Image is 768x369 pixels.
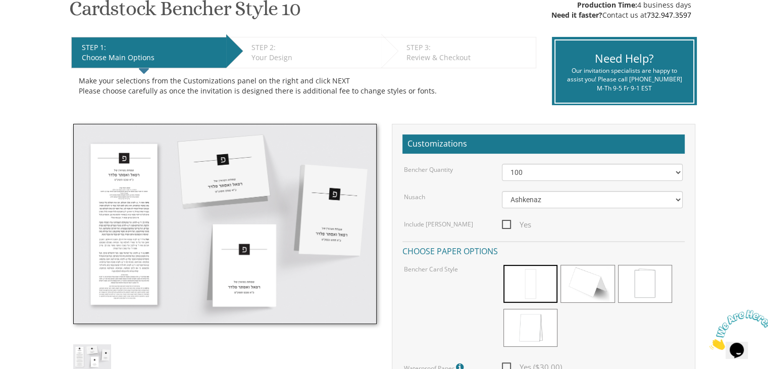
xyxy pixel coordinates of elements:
div: Need Help? [563,51,686,66]
span: Yes [502,218,531,231]
img: cbstyle10.jpg [73,344,111,369]
span: Need it faster? [551,10,602,20]
div: Review & Checkout [406,53,531,63]
a: 732.947.3597 [647,10,691,20]
img: Chat attention grabber [4,4,67,44]
label: Include [PERSON_NAME] [404,220,473,228]
img: cbstyle10.jpg [73,124,377,324]
div: STEP 3: [406,42,531,53]
div: Your Design [251,53,376,63]
div: STEP 1: [82,42,221,53]
h2: Customizations [402,134,685,154]
label: Bencher Quantity [404,165,453,174]
div: Make your selections from the Customizations panel on the right and click NEXT Please choose care... [79,76,529,96]
label: Nusach [404,193,425,201]
div: Choose Main Options [82,53,221,63]
label: Bencher Card Style [404,265,458,273]
iframe: chat widget [705,306,768,354]
h4: Choose paper options [402,241,685,259]
div: Our invitation specialists are happy to assist you! Please call [PHONE_NUMBER] M-Th 9-5 Fr 9-1 EST [563,66,686,92]
div: STEP 2: [251,42,376,53]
